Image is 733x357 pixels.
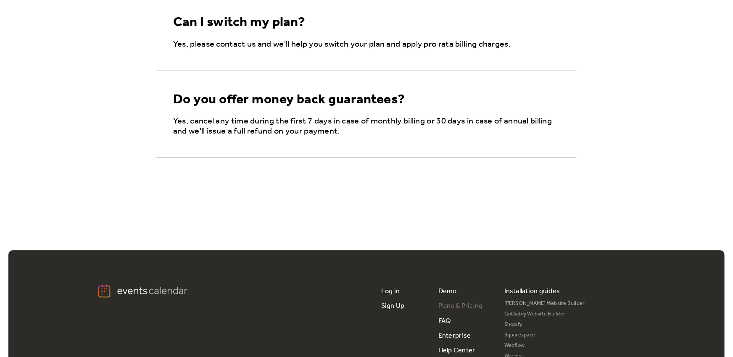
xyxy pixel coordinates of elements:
[504,330,585,341] a: Squarespace
[504,284,560,299] div: Installation guides
[438,284,457,299] a: Demo
[173,39,563,50] p: Yes, please contact us and we'll help you switch your plan and apply pro rata billing charges.
[381,299,405,313] a: Sign Up
[504,341,585,351] a: Webflow
[173,116,563,136] p: Yes, cancel any time during the first 7 days in case of monthly billing or 30 days in case of ann...
[504,320,585,330] a: Shopify
[438,299,483,313] a: Plans & Pricing
[438,314,451,328] a: FAQ
[173,92,405,108] div: Do you offer money back guarantees?
[504,299,585,309] a: [PERSON_NAME] Website Builder
[381,284,400,299] a: Log in
[173,15,306,31] div: Can I switch my plan?
[504,309,585,320] a: GoDaddy Website Builder
[438,328,471,343] a: Enterprise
